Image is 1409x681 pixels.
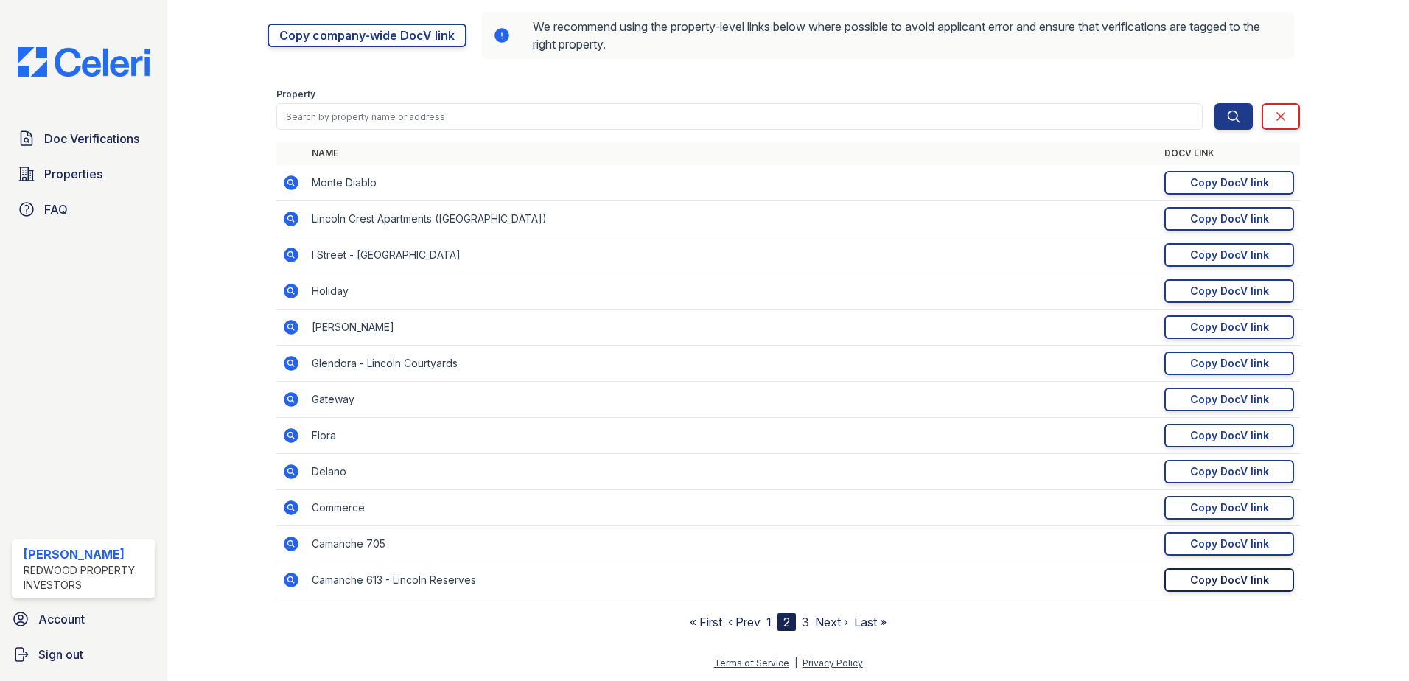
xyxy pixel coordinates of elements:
[306,454,1158,490] td: Delano
[38,610,85,628] span: Account
[766,615,772,629] a: 1
[6,47,161,77] img: CE_Logo_Blue-a8612792a0a2168367f1c8372b55b34899dd931a85d93a1a3d3e32e68fde9ad4.png
[1164,424,1294,447] a: Copy DocV link
[481,12,1294,59] div: We recommend using the property-level links below where possible to avoid applicant error and ens...
[690,615,722,629] a: « First
[1190,284,1269,298] div: Copy DocV link
[6,640,161,669] a: Sign out
[276,88,315,100] label: Property
[1190,212,1269,226] div: Copy DocV link
[1190,500,1269,515] div: Copy DocV link
[1164,568,1294,592] a: Copy DocV link
[306,273,1158,310] td: Holiday
[306,165,1158,201] td: Monte Diablo
[802,615,809,629] a: 3
[44,200,68,218] span: FAQ
[1164,207,1294,231] a: Copy DocV link
[854,615,887,629] a: Last »
[1190,356,1269,371] div: Copy DocV link
[1190,537,1269,551] div: Copy DocV link
[1164,352,1294,375] a: Copy DocV link
[268,24,466,47] a: Copy company-wide DocV link
[24,545,150,563] div: [PERSON_NAME]
[1190,248,1269,262] div: Copy DocV link
[1190,320,1269,335] div: Copy DocV link
[714,657,789,668] a: Terms of Service
[44,165,102,183] span: Properties
[1190,573,1269,587] div: Copy DocV link
[38,646,83,663] span: Sign out
[276,103,1203,130] input: Search by property name or address
[12,124,155,153] a: Doc Verifications
[306,418,1158,454] td: Flora
[1190,392,1269,407] div: Copy DocV link
[306,526,1158,562] td: Camanche 705
[306,562,1158,598] td: Camanche 613 - Lincoln Reserves
[1164,243,1294,267] a: Copy DocV link
[12,159,155,189] a: Properties
[1190,464,1269,479] div: Copy DocV link
[1158,142,1300,165] th: DocV Link
[306,237,1158,273] td: I Street - [GEOGRAPHIC_DATA]
[1164,532,1294,556] a: Copy DocV link
[1190,428,1269,443] div: Copy DocV link
[306,310,1158,346] td: [PERSON_NAME]
[794,657,797,668] div: |
[24,563,150,593] div: Redwood Property Investors
[6,604,161,634] a: Account
[815,615,848,629] a: Next ›
[728,615,761,629] a: ‹ Prev
[1164,315,1294,339] a: Copy DocV link
[1164,496,1294,520] a: Copy DocV link
[306,201,1158,237] td: Lincoln Crest Apartments ([GEOGRAPHIC_DATA])
[1164,460,1294,483] a: Copy DocV link
[1164,388,1294,411] a: Copy DocV link
[803,657,863,668] a: Privacy Policy
[1164,279,1294,303] a: Copy DocV link
[777,613,796,631] div: 2
[306,142,1158,165] th: Name
[1164,171,1294,195] a: Copy DocV link
[306,346,1158,382] td: Glendora - Lincoln Courtyards
[44,130,139,147] span: Doc Verifications
[306,382,1158,418] td: Gateway
[1190,175,1269,190] div: Copy DocV link
[306,490,1158,526] td: Commerce
[12,195,155,224] a: FAQ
